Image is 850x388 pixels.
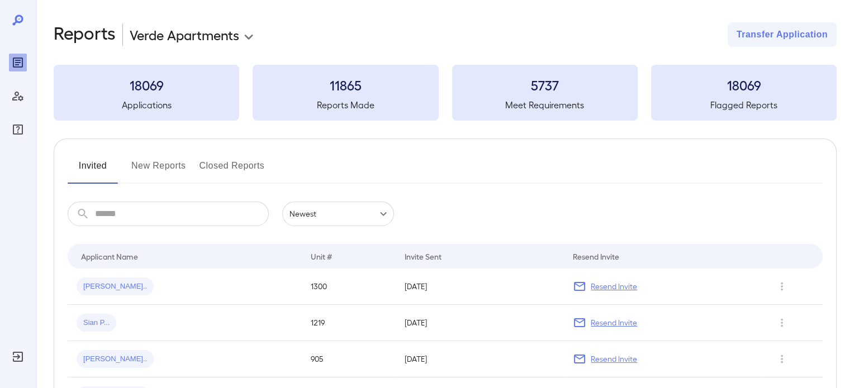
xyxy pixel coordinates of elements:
[9,348,27,366] div: Log Out
[396,305,564,341] td: [DATE]
[311,250,332,263] div: Unit #
[131,157,186,184] button: New Reports
[253,76,438,94] h3: 11865
[452,98,638,112] h5: Meet Requirements
[9,87,27,105] div: Manage Users
[302,305,396,341] td: 1219
[302,341,396,377] td: 905
[253,98,438,112] h5: Reports Made
[773,277,791,295] button: Row Actions
[77,318,116,328] span: Sian P...
[773,314,791,332] button: Row Actions
[54,22,116,47] h2: Reports
[77,354,154,365] span: [PERSON_NAME]..
[54,65,837,121] summary: 18069Applications11865Reports Made5737Meet Requirements18069Flagged Reports
[396,341,564,377] td: [DATE]
[396,269,564,305] td: [DATE]
[573,250,619,263] div: Resend Invite
[591,281,637,292] p: Resend Invite
[452,76,638,94] h3: 5737
[68,157,118,184] button: Invited
[200,157,265,184] button: Closed Reports
[54,98,239,112] h5: Applications
[81,250,138,263] div: Applicant Name
[54,76,239,94] h3: 18069
[9,54,27,71] div: Reports
[651,76,837,94] h3: 18069
[77,281,154,292] span: [PERSON_NAME]..
[282,202,394,226] div: Newest
[651,98,837,112] h5: Flagged Reports
[773,350,791,368] button: Row Actions
[9,121,27,138] div: FAQ
[302,269,396,305] td: 1300
[591,317,637,328] p: Resend Invite
[130,26,239,44] p: Verde Apartments
[405,250,441,263] div: Invite Sent
[728,22,837,47] button: Transfer Application
[591,353,637,365] p: Resend Invite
